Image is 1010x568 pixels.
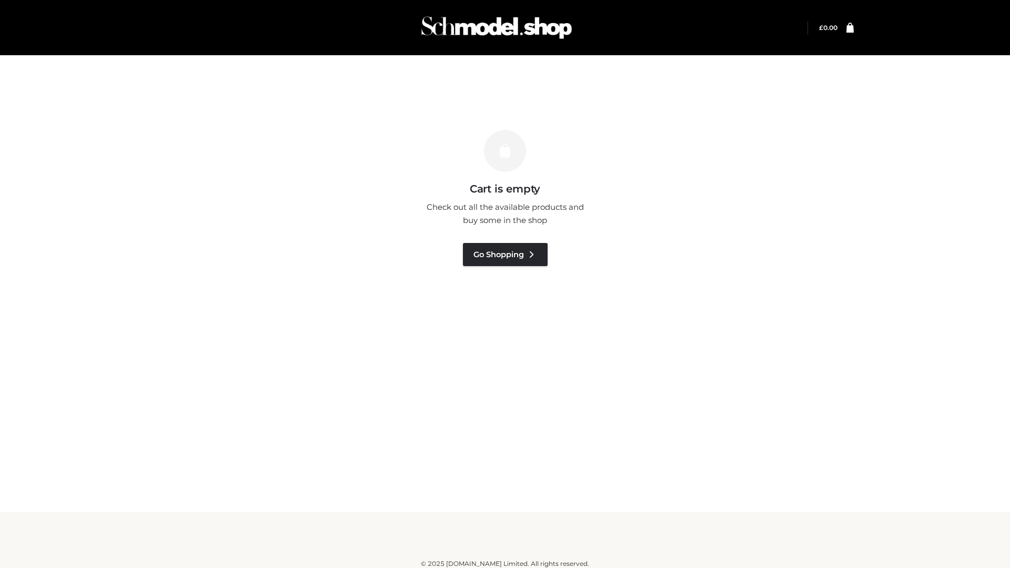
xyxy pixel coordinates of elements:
[819,24,823,32] span: £
[418,7,575,48] img: Schmodel Admin 964
[819,24,837,32] bdi: 0.00
[819,24,837,32] a: £0.00
[421,200,589,227] p: Check out all the available products and buy some in the shop
[463,243,548,266] a: Go Shopping
[180,182,830,195] h3: Cart is empty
